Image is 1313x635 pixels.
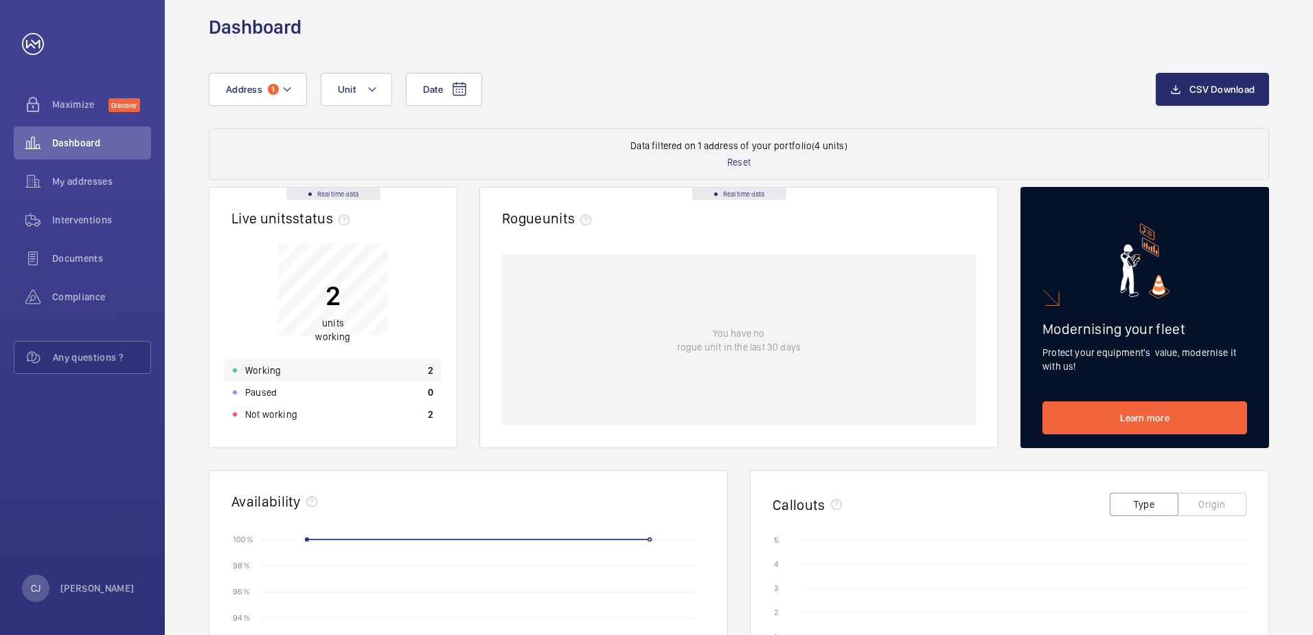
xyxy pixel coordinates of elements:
[233,534,253,544] text: 100 %
[31,581,41,595] p: CJ
[406,73,482,106] button: Date
[630,139,847,153] p: Data filtered on 1 address of your portfolio (4 units)
[245,386,277,399] p: Paused
[692,188,786,200] div: Real time data
[52,98,109,111] span: Maximize
[1042,346,1247,373] p: Protect your equipment's value, modernise it with us!
[727,155,751,169] p: Reset
[1042,320,1247,337] h2: Modernising your fleet
[52,252,151,265] span: Documents
[315,331,350,342] span: working
[428,386,433,399] p: 0
[774,535,779,545] text: 5
[1120,223,1170,298] img: marketing-card.svg
[52,290,151,304] span: Compliance
[315,278,350,313] p: 2
[52,213,151,227] span: Interventions
[1110,493,1178,516] button: Type
[286,188,380,200] div: Real time data
[109,98,140,112] span: Discover
[428,364,433,377] p: 2
[209,73,307,106] button: Address1
[774,559,779,569] text: 4
[1189,84,1255,95] span: CSV Download
[293,210,355,227] span: status
[52,175,151,188] span: My addresses
[231,493,301,510] h2: Availability
[268,84,279,95] span: 1
[209,14,301,40] h1: Dashboard
[773,496,825,513] h2: Callouts
[774,608,778,617] text: 2
[60,581,135,595] p: [PERSON_NAME]
[245,364,281,377] p: Working
[502,210,597,227] h2: Rogue
[423,84,443,95] span: Date
[1178,493,1246,516] button: Origin
[233,561,250,570] text: 98 %
[338,84,356,95] span: Unit
[1042,401,1247,434] a: Learn more
[233,587,250,597] text: 96 %
[231,210,355,227] h2: Live units
[226,84,262,95] span: Address
[52,136,151,150] span: Dashboard
[774,583,779,593] text: 3
[53,350,150,364] span: Any questions ?
[315,316,350,344] p: units
[321,73,392,106] button: Unit
[677,326,801,354] p: You have no rogue unit in the last 30 days
[233,613,250,623] text: 94 %
[543,210,597,227] span: units
[428,408,433,421] p: 2
[245,408,297,421] p: Not working
[1156,73,1269,106] button: CSV Download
